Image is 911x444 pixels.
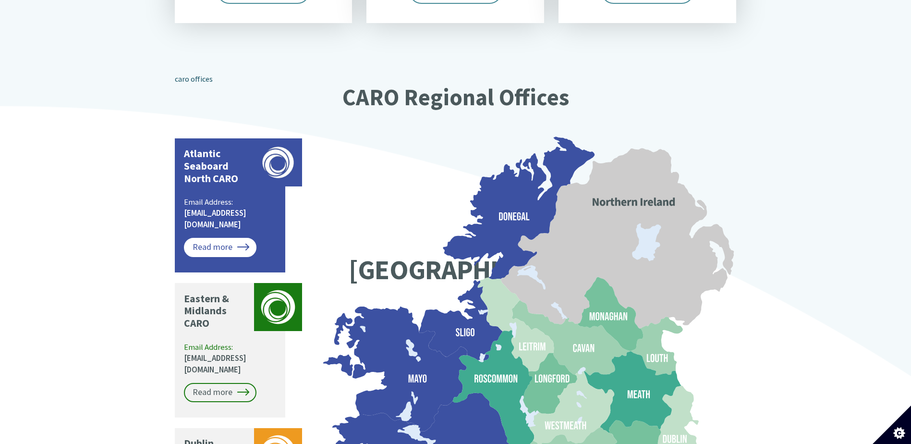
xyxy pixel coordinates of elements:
[184,197,278,231] p: Email Address:
[184,208,246,230] a: [EMAIL_ADDRESS][DOMAIN_NAME]
[175,74,213,84] a: caro offices
[184,342,278,376] p: Email Address:
[873,406,911,444] button: Set cookie preferences
[349,252,595,287] text: [GEOGRAPHIC_DATA]
[175,85,737,110] h2: CARO Regional Offices
[184,353,246,375] a: [EMAIL_ADDRESS][DOMAIN_NAME]
[184,293,249,330] p: Eastern & Midlands CARO
[184,383,256,402] a: Read more
[184,238,256,257] a: Read more
[184,148,249,185] p: Atlantic Seaboard North CARO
